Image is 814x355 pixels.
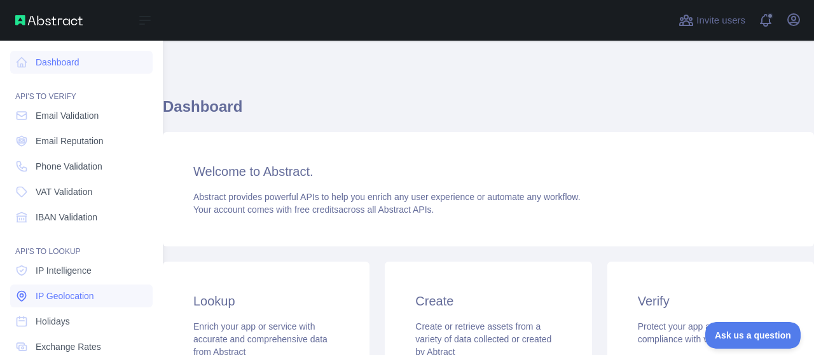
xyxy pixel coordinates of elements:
[163,97,814,127] h1: Dashboard
[36,160,102,173] span: Phone Validation
[36,264,92,277] span: IP Intelligence
[15,15,83,25] img: Abstract API
[705,322,801,349] iframe: Toggle Customer Support
[193,192,581,202] span: Abstract provides powerful APIs to help you enrich any user experience or automate any workflow.
[36,135,104,147] span: Email Reputation
[36,340,101,353] span: Exchange Rates
[10,104,153,127] a: Email Validation
[36,315,70,328] span: Holidays
[10,285,153,307] a: IP Geolocation
[10,130,153,152] a: Email Reputation
[36,185,92,198] span: VAT Validation
[10,231,153,257] div: API'S TO LOOKUP
[415,292,561,310] h3: Create
[10,206,153,229] a: IBAN Validation
[10,259,153,282] a: IP Intelligence
[193,204,434,215] span: Your account comes with across all Abstract APIs.
[36,290,94,302] span: IP Geolocation
[638,292,783,310] h3: Verify
[36,109,99,122] span: Email Validation
[10,76,153,102] div: API'S TO VERIFY
[696,13,745,28] span: Invite users
[10,155,153,178] a: Phone Validation
[10,180,153,203] a: VAT Validation
[36,211,97,224] span: IBAN Validation
[638,321,767,344] span: Protect your app and ensure compliance with verification APIs
[10,51,153,74] a: Dashboard
[676,10,748,30] button: Invite users
[294,204,338,215] span: free credits
[193,163,783,180] h3: Welcome to Abstract.
[193,292,339,310] h3: Lookup
[10,310,153,333] a: Holidays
